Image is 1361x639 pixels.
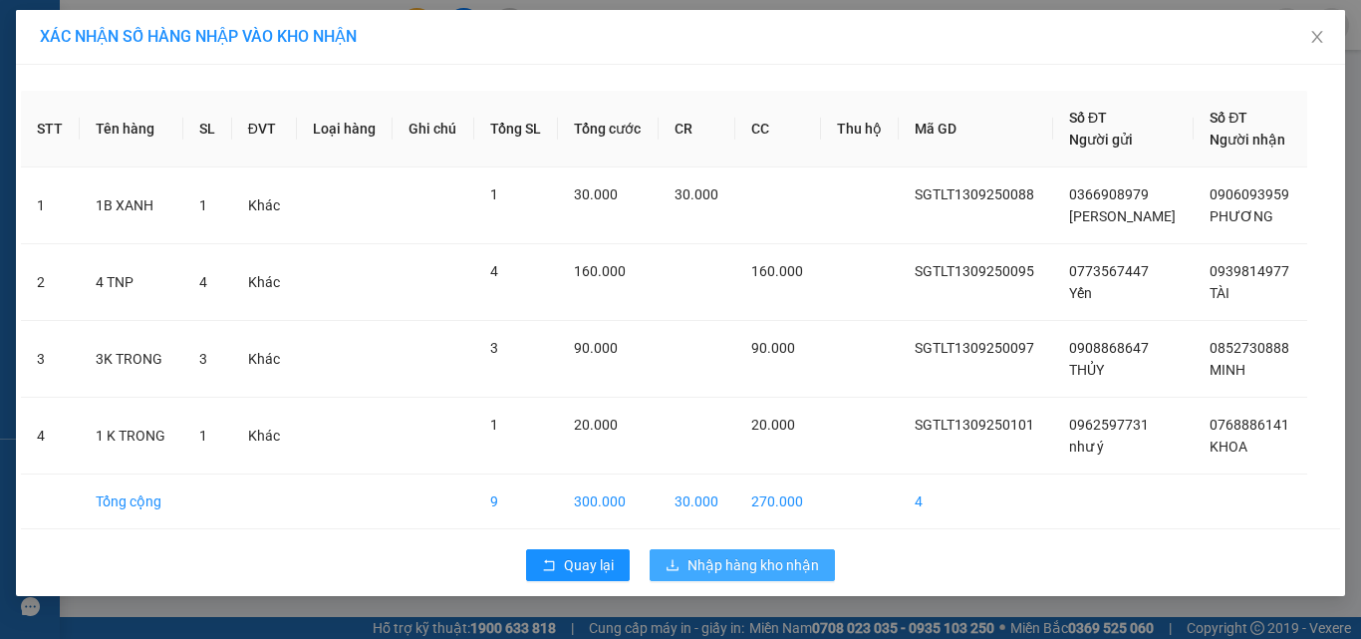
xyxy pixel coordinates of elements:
span: Quay lại [564,554,614,576]
span: PHƯƠNG [1210,208,1273,224]
th: CR [659,91,735,167]
th: Tổng cước [558,91,659,167]
span: 20.000 [751,417,795,433]
td: 30.000 [659,475,735,529]
td: 270.000 [735,475,820,529]
td: 1 K TRONG [80,398,183,475]
td: Khác [232,167,297,244]
span: 1 [490,186,498,202]
th: Mã GD [899,91,1053,167]
span: download [666,558,680,574]
td: 1 [21,167,80,244]
span: 0962597731 [1069,417,1149,433]
span: 1 [490,417,498,433]
span: THỦY [1069,362,1104,378]
span: TÀI [1210,285,1229,301]
td: Khác [232,398,297,475]
span: SGTLT1309250101 [915,417,1034,433]
th: STT [21,91,80,167]
button: rollbackQuay lại [526,549,630,581]
td: 300.000 [558,475,659,529]
th: CC [735,91,820,167]
span: như ý [1069,439,1104,455]
span: 0773567447 [1069,263,1149,279]
span: 30.000 [574,186,618,202]
td: 4 TNP [80,244,183,321]
span: 90.000 [751,340,795,356]
span: 0768886141 [1210,417,1289,433]
span: 0939814977 [1210,263,1289,279]
span: close [1309,29,1325,45]
td: 2 [21,244,80,321]
span: SGTLT1309250095 [915,263,1034,279]
span: 30.000 [675,186,718,202]
button: downloadNhập hàng kho nhận [650,549,835,581]
span: 4 [490,263,498,279]
span: rollback [542,558,556,574]
span: 0908868647 [1069,340,1149,356]
span: 1 [199,197,207,213]
th: ĐVT [232,91,297,167]
span: 20.000 [574,417,618,433]
span: Người gửi [1069,132,1133,148]
span: 0852730888 [1210,340,1289,356]
span: 160.000 [751,263,803,279]
span: Người nhận [1210,132,1285,148]
th: Loại hàng [297,91,394,167]
th: SL [183,91,232,167]
th: Ghi chú [393,91,473,167]
td: 9 [474,475,558,529]
span: XÁC NHẬN SỐ HÀNG NHẬP VÀO KHO NHẬN [40,27,357,46]
th: Thu hộ [821,91,899,167]
span: KHOA [1210,439,1247,455]
td: Tổng cộng [80,475,183,529]
span: MINH [1210,362,1245,378]
span: Yến [1069,285,1092,301]
span: 1 [199,428,207,444]
td: 3K TRONG [80,321,183,398]
span: 90.000 [574,340,618,356]
span: Nhập hàng kho nhận [687,554,819,576]
th: Tên hàng [80,91,183,167]
td: 4 [899,475,1053,529]
span: Số ĐT [1210,110,1247,126]
span: 3 [199,351,207,367]
td: 4 [21,398,80,475]
span: SGTLT1309250097 [915,340,1034,356]
span: SGTLT1309250088 [915,186,1034,202]
span: 4 [199,274,207,290]
td: 3 [21,321,80,398]
span: 160.000 [574,263,626,279]
span: 0906093959 [1210,186,1289,202]
th: Tổng SL [474,91,558,167]
span: [PERSON_NAME] [1069,208,1176,224]
button: Close [1289,10,1345,66]
td: Khác [232,321,297,398]
span: 3 [490,340,498,356]
span: 0366908979 [1069,186,1149,202]
td: Khác [232,244,297,321]
td: 1B XANH [80,167,183,244]
span: Số ĐT [1069,110,1107,126]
